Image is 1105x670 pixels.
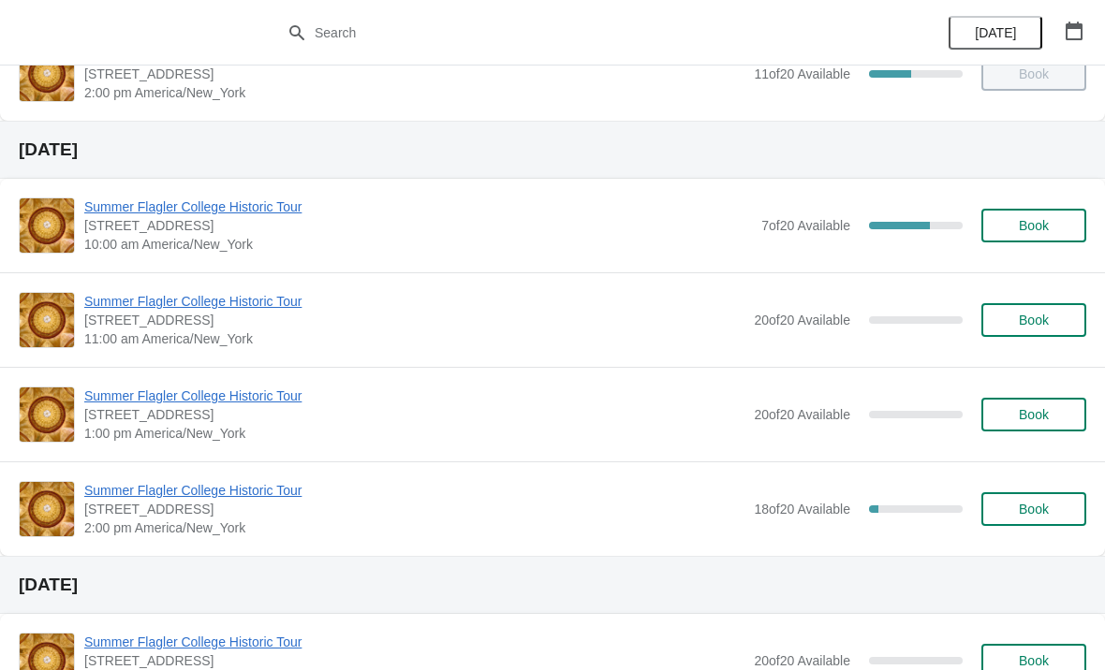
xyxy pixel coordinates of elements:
[981,398,1086,431] button: Book
[1019,218,1049,233] span: Book
[84,329,744,348] span: 11:00 am America/New_York
[84,65,744,83] span: [STREET_ADDRESS]
[84,518,744,537] span: 2:00 pm America/New_York
[754,502,850,517] span: 18 of 20 Available
[84,216,752,235] span: [STREET_ADDRESS]
[20,482,74,536] img: Summer Flagler College Historic Tour | 74 King Street, St. Augustine, FL, USA | 2:00 pm America/N...
[84,197,752,216] span: Summer Flagler College Historic Tour
[1019,313,1049,328] span: Book
[754,407,850,422] span: 20 of 20 Available
[20,198,74,253] img: Summer Flagler College Historic Tour | 74 King Street, St. Augustine, FL, USA | 10:00 am America/...
[84,651,744,670] span: [STREET_ADDRESS]
[19,575,1086,594] h2: [DATE]
[20,47,74,101] img: Summer Flagler College Historic Tour | 74 King Street, St. Augustine, FL, USA | 2:00 pm America/N...
[84,481,744,500] span: Summer Flagler College Historic Tour
[84,405,744,424] span: [STREET_ADDRESS]
[981,303,1086,337] button: Book
[981,492,1086,526] button: Book
[84,500,744,518] span: [STREET_ADDRESS]
[754,313,850,328] span: 20 of 20 Available
[314,16,829,50] input: Search
[84,235,752,254] span: 10:00 am America/New_York
[761,218,850,233] span: 7 of 20 Available
[84,311,744,329] span: [STREET_ADDRESS]
[754,653,850,668] span: 20 of 20 Available
[84,633,744,651] span: Summer Flagler College Historic Tour
[20,387,74,442] img: Summer Flagler College Historic Tour | 74 King Street, St. Augustine, FL, USA | 1:00 pm America/N...
[1019,653,1049,668] span: Book
[84,386,744,405] span: Summer Flagler College Historic Tour
[84,292,744,311] span: Summer Flagler College Historic Tour
[84,83,744,102] span: 2:00 pm America/New_York
[19,140,1086,159] h2: [DATE]
[1019,407,1049,422] span: Book
[949,16,1042,50] button: [DATE]
[20,293,74,347] img: Summer Flagler College Historic Tour | 74 King Street, St. Augustine, FL, USA | 11:00 am America/...
[1019,502,1049,517] span: Book
[981,209,1086,242] button: Book
[975,25,1016,40] span: [DATE]
[754,66,850,81] span: 11 of 20 Available
[84,424,744,443] span: 1:00 pm America/New_York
